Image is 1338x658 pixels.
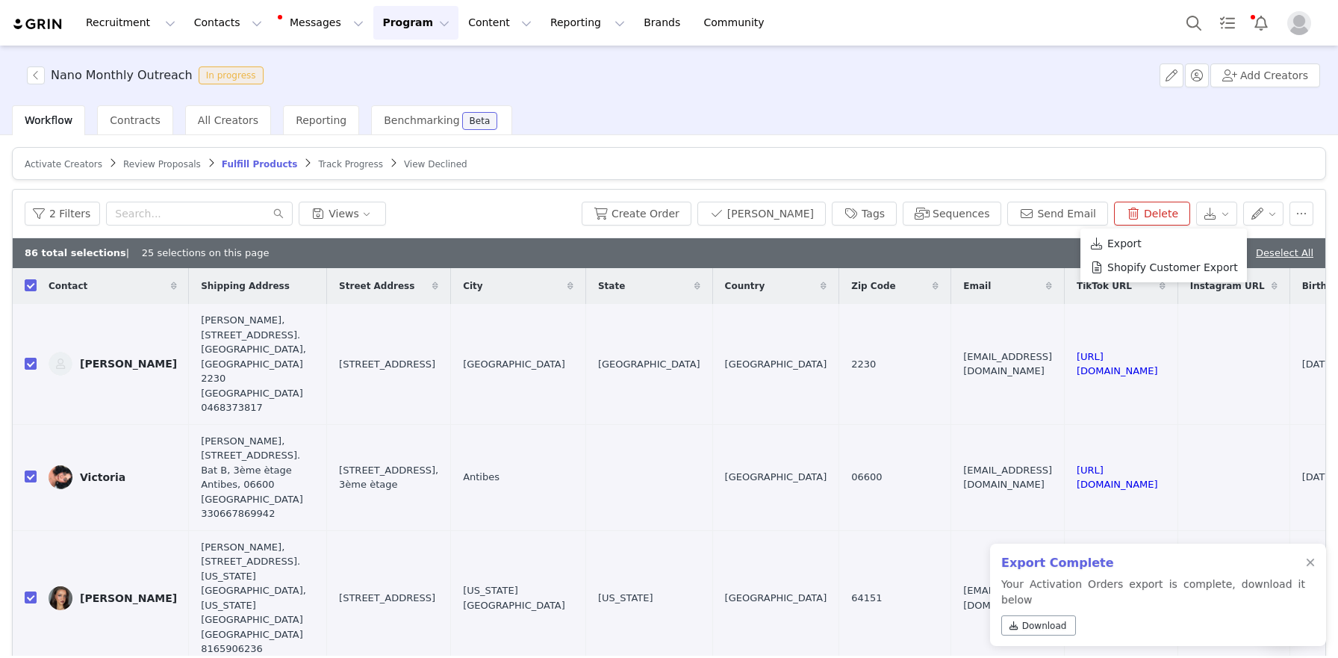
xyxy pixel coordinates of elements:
button: Messages [272,6,373,40]
button: Delete [1114,202,1190,226]
div: [PERSON_NAME], [STREET_ADDRESS]. Bat B, 3ème ètage Antibes, 06600 [GEOGRAPHIC_DATA] [201,434,314,521]
span: [GEOGRAPHIC_DATA] [463,357,565,372]
p: Your Activation Orders export is complete, download it below [1001,577,1305,642]
span: Activate Creators [25,159,102,170]
a: [PERSON_NAME] [49,352,177,376]
span: Track Progress [318,159,382,170]
a: [PERSON_NAME] [49,586,177,610]
button: Search [1177,6,1210,40]
a: Download [1001,615,1076,636]
div: [PERSON_NAME], [STREET_ADDRESS]. [GEOGRAPHIC_DATA], [GEOGRAPHIC_DATA] 2230 [GEOGRAPHIC_DATA] [201,313,314,415]
h3: Nano Monthly Outreach [51,66,193,84]
div: [PERSON_NAME] [80,358,177,370]
span: In progress [199,66,264,84]
button: Create Order [582,202,691,226]
span: [GEOGRAPHIC_DATA] [725,357,827,372]
span: Contact [49,279,87,293]
i: icon: search [273,208,284,219]
button: Notifications [1245,6,1278,40]
span: [object Object] [27,66,270,84]
span: Benchmarking [384,114,459,126]
span: [EMAIL_ADDRESS][DOMAIN_NAME] [963,350,1052,379]
button: Contacts [185,6,271,40]
button: Add Creators [1210,63,1320,87]
input: Search... [106,202,293,226]
a: Brands [635,6,694,40]
span: Shipping Address [201,279,290,293]
span: [US_STATE][GEOGRAPHIC_DATA] [463,583,573,612]
a: Victoria [49,465,177,489]
button: Recruitment [77,6,184,40]
span: 06600 [851,470,882,485]
div: 8165906236 [201,642,314,657]
span: [STREET_ADDRESS] [339,591,435,606]
span: [US_STATE] [598,591,653,606]
button: Program [373,6,458,40]
span: 64151 [851,591,882,606]
span: Fulfill Products [222,159,298,170]
span: Street Address [339,279,414,293]
span: Reporting [296,114,346,126]
span: Zip Code [851,279,895,293]
span: Shopify Customer Export [1107,259,1238,276]
img: placeholder-profile.jpg [1287,11,1311,35]
span: View Declined [404,159,467,170]
button: Sequences [903,202,1001,226]
div: | 25 selections on this page [25,246,269,261]
div: Beta [470,117,491,125]
button: [PERSON_NAME] [697,202,826,226]
button: Profile [1278,11,1326,35]
div: Victoria [80,471,125,483]
span: Contracts [110,114,161,126]
div: 330667869942 [201,506,314,521]
span: All Creators [198,114,258,126]
span: State [598,279,625,293]
span: [GEOGRAPHIC_DATA] [725,470,827,485]
button: Tags [832,202,897,226]
span: Download [1022,619,1067,633]
span: Email [963,279,991,293]
span: City [463,279,482,293]
img: grin logo [12,17,64,31]
span: [GEOGRAPHIC_DATA] [598,357,700,372]
a: Deselect All [1256,247,1313,258]
button: Reporting [541,6,634,40]
a: [URL][DOMAIN_NAME] [1077,351,1158,377]
h2: Export Complete [1001,554,1305,572]
button: 2 Filters [25,202,100,226]
div: 0468373817 [201,400,314,415]
span: [GEOGRAPHIC_DATA] [725,591,827,606]
span: Instagram URL [1190,279,1265,293]
button: Views [299,202,386,226]
span: Antibes [463,470,500,485]
div: [PERSON_NAME] [80,592,177,604]
img: fe804868-ac0c-48cd-bde4-15ebfcc7bc78.jpg [49,586,72,610]
img: a1256e18-0227-47f4-b8a6-59dfe509f80a.jpg [49,465,72,489]
span: 2230 [851,357,876,372]
button: Send Email [1007,202,1108,226]
span: [STREET_ADDRESS], 3ème ètage [339,463,438,492]
span: [EMAIL_ADDRESS][DOMAIN_NAME] [963,583,1052,612]
span: Country [725,279,765,293]
span: [EMAIL_ADDRESS][DOMAIN_NAME] [963,463,1052,492]
span: Workflow [25,114,72,126]
a: Community [695,6,780,40]
span: [STREET_ADDRESS] [339,357,435,372]
div: [PERSON_NAME], [STREET_ADDRESS]. [US_STATE][GEOGRAPHIC_DATA], [US_STATE][GEOGRAPHIC_DATA] [GEOGRA... [201,540,314,657]
img: c6555c3b-b26e-4307-a126-bebac53ca610--s.jpg [49,352,72,376]
a: Tasks [1211,6,1244,40]
button: Content [459,6,541,40]
span: Export [1107,235,1142,252]
b: 86 total selections [25,247,126,258]
a: [URL][DOMAIN_NAME] [1077,465,1158,491]
span: Review Proposals [123,159,201,170]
